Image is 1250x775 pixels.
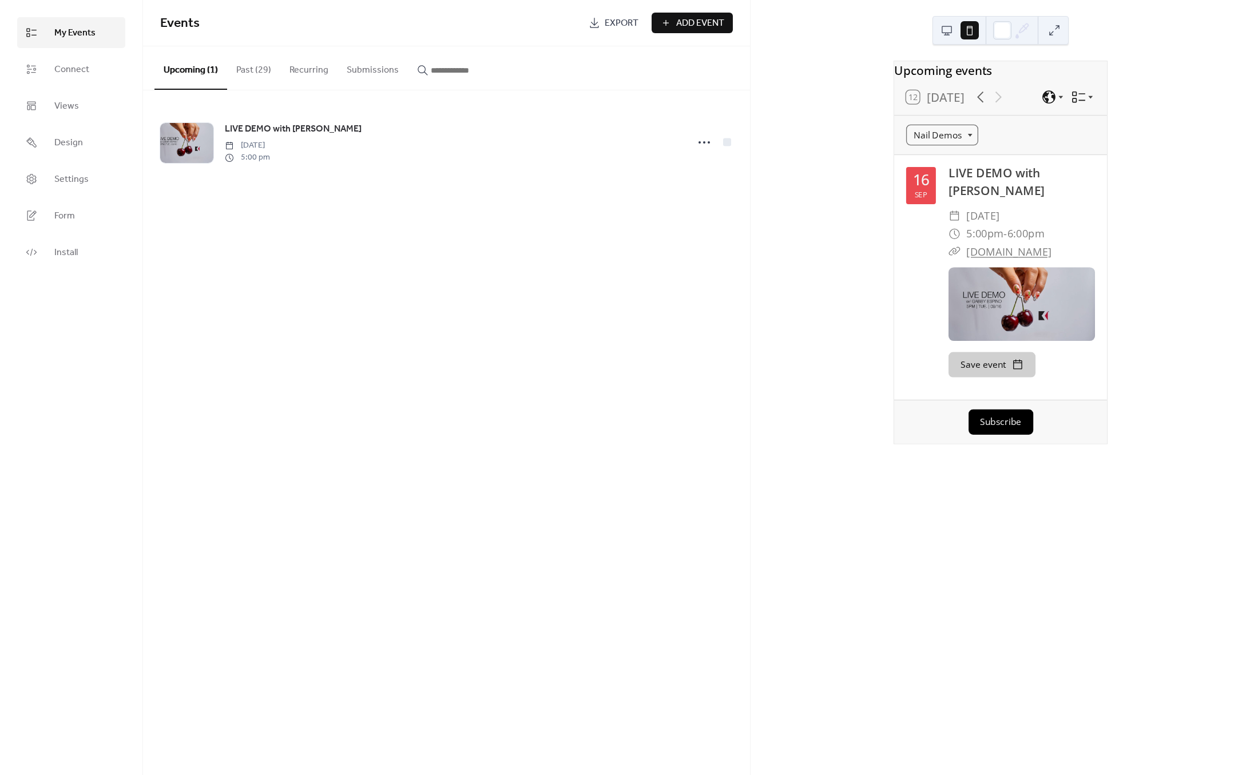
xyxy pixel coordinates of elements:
[54,100,79,113] span: Views
[17,200,125,231] a: Form
[154,46,227,90] button: Upcoming (1)
[280,46,338,89] button: Recurring
[652,13,733,33] button: Add Event
[676,17,724,30] span: Add Event
[54,173,89,186] span: Settings
[225,122,362,136] span: LIVE DEMO with [PERSON_NAME]
[966,244,1052,259] a: [DOMAIN_NAME]
[17,90,125,121] a: Views
[949,352,1035,377] button: Save event
[17,164,125,194] a: Settings
[949,165,1045,199] a: LIVE DEMO with [PERSON_NAME]
[17,127,125,158] a: Design
[160,11,200,36] span: Events
[1007,225,1044,243] span: 6:00pm
[54,209,75,223] span: Form
[54,63,89,77] span: Connect
[54,246,78,260] span: Install
[966,225,1003,243] span: 5:00pm
[227,46,280,89] button: Past (29)
[968,410,1033,435] button: Subscribe
[338,46,408,89] button: Submissions
[966,207,1000,225] span: [DATE]
[17,17,125,48] a: My Events
[912,173,929,188] div: 16
[17,54,125,85] a: Connect
[914,191,927,198] div: Sep
[225,122,362,137] a: LIVE DEMO with [PERSON_NAME]
[54,136,83,150] span: Design
[17,237,125,268] a: Install
[894,61,1107,79] div: Upcoming events
[949,243,961,260] div: ​
[1003,225,1007,243] span: -
[605,17,638,30] span: Export
[580,13,647,33] a: Export
[949,207,961,225] div: ​
[225,152,270,164] span: 5:00 pm
[949,225,961,243] div: ​
[54,26,96,40] span: My Events
[225,140,270,152] span: [DATE]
